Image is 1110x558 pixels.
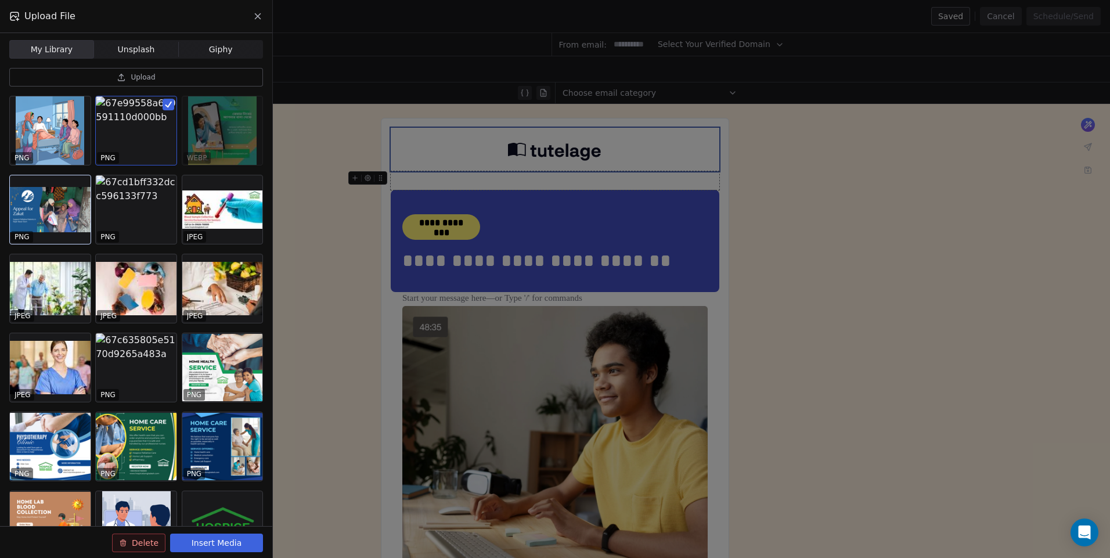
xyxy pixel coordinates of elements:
[182,96,263,165] img: 67e994f1a610591110cff691
[15,311,31,321] p: JPEG
[15,469,30,478] p: PNG
[100,311,117,321] p: JPEG
[187,311,203,321] p: JPEG
[15,232,30,242] p: PNG
[112,534,165,552] button: Delete
[100,232,116,242] p: PNG
[1071,519,1098,546] div: Open Intercom Messenger
[24,9,75,23] span: Upload File
[131,73,155,82] span: Upload
[170,534,263,552] button: Insert Media
[15,153,30,163] p: PNG
[9,68,263,87] button: Upload
[100,153,116,163] p: PNG
[187,390,202,399] p: PNG
[209,44,233,56] span: Giphy
[15,390,31,399] p: JPEG
[187,232,203,242] p: JPEG
[100,390,116,399] p: PNG
[100,469,116,478] p: PNG
[187,153,207,163] p: WEBP
[118,44,155,56] span: Unsplash
[187,469,202,478] p: PNG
